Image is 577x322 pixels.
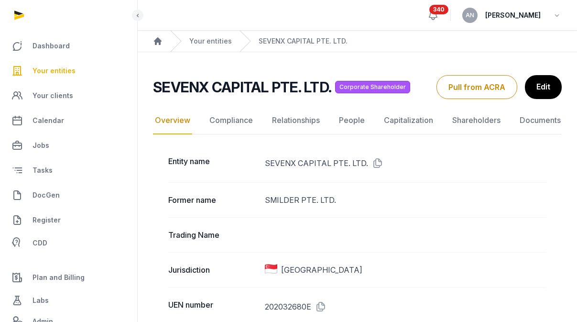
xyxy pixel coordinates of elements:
a: Shareholders [450,107,502,134]
a: CDD [8,233,130,253]
nav: Breadcrumb [138,31,577,52]
a: Documents [518,107,563,134]
button: AN [462,8,478,23]
dt: Trading Name [168,229,257,241]
span: Your entities [33,65,76,77]
a: Dashboard [8,34,130,57]
span: Labs [33,295,49,306]
span: AN [466,12,474,18]
dd: SMILDER PTE. LTD. [265,194,546,206]
a: Labs [8,289,130,312]
span: Tasks [33,165,53,176]
dt: Former name [168,194,257,206]
a: SEVENX CAPITAL PTE. LTD. [259,36,348,46]
span: Calendar [33,115,64,126]
dd: SEVENX CAPITAL PTE. LTD. [265,155,546,171]
span: Plan and Billing [33,272,85,283]
a: Register [8,209,130,232]
a: Capitalization [382,107,435,134]
span: [PERSON_NAME] [485,10,541,21]
dt: UEN number [168,299,257,314]
a: Jobs [8,134,130,157]
a: Overview [153,107,192,134]
a: Tasks [8,159,130,182]
span: Jobs [33,140,49,151]
a: Compliance [207,107,255,134]
span: Register [33,214,61,226]
dt: Jurisdiction [168,264,257,276]
a: Relationships [270,107,322,134]
button: Pull from ACRA [436,75,517,99]
span: Your clients [33,90,73,101]
span: Corporate Shareholder [335,81,410,93]
a: Edit [525,75,562,99]
a: Calendar [8,109,130,132]
dd: 202032680E [265,299,546,314]
span: [GEOGRAPHIC_DATA] [281,264,362,276]
nav: Tabs [153,107,562,134]
a: Your entities [8,59,130,82]
a: Your clients [8,84,130,107]
span: 340 [429,5,448,14]
h2: SEVENX CAPITAL PTE. LTD. [153,78,331,96]
a: Plan and Billing [8,266,130,289]
span: DocGen [33,189,60,201]
a: DocGen [8,184,130,207]
a: People [337,107,367,134]
span: Dashboard [33,40,70,52]
dt: Entity name [168,155,257,171]
a: Your entities [189,36,232,46]
span: CDD [33,237,47,249]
